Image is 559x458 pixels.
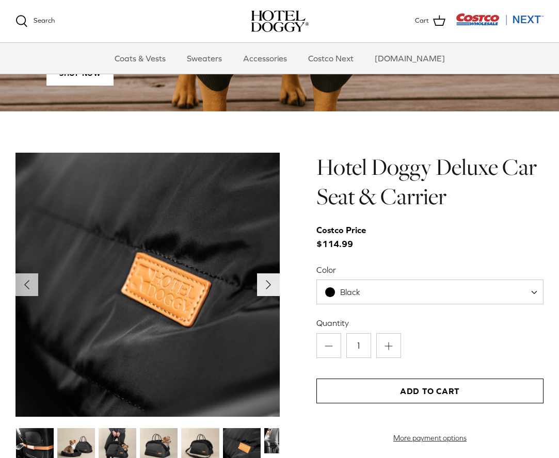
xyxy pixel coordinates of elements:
[456,13,544,26] img: Costco Next
[251,10,309,32] img: hoteldoggycom
[316,434,544,443] a: More payment options
[340,287,360,297] span: Black
[178,43,231,74] a: Sweaters
[316,379,544,403] button: Add to Cart
[105,43,175,74] a: Coats & Vests
[415,15,429,26] span: Cart
[15,15,55,27] a: Search
[316,153,544,211] h1: Hotel Doggy Deluxe Car Seat & Carrier
[257,273,280,296] button: Next
[415,14,445,28] a: Cart
[316,223,366,237] div: Costco Price
[251,10,309,32] a: hoteldoggy.com hoteldoggycom
[316,223,376,251] span: $114.99
[316,317,544,329] label: Quantity
[316,280,544,304] span: Black
[316,264,544,275] label: Color
[299,43,363,74] a: Costco Next
[317,287,381,298] span: Black
[456,20,544,27] a: Visit Costco Next
[365,43,454,74] a: [DOMAIN_NAME]
[346,333,371,358] input: Quantity
[15,273,38,296] button: Previous
[234,43,296,74] a: Accessories
[34,17,55,24] span: Search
